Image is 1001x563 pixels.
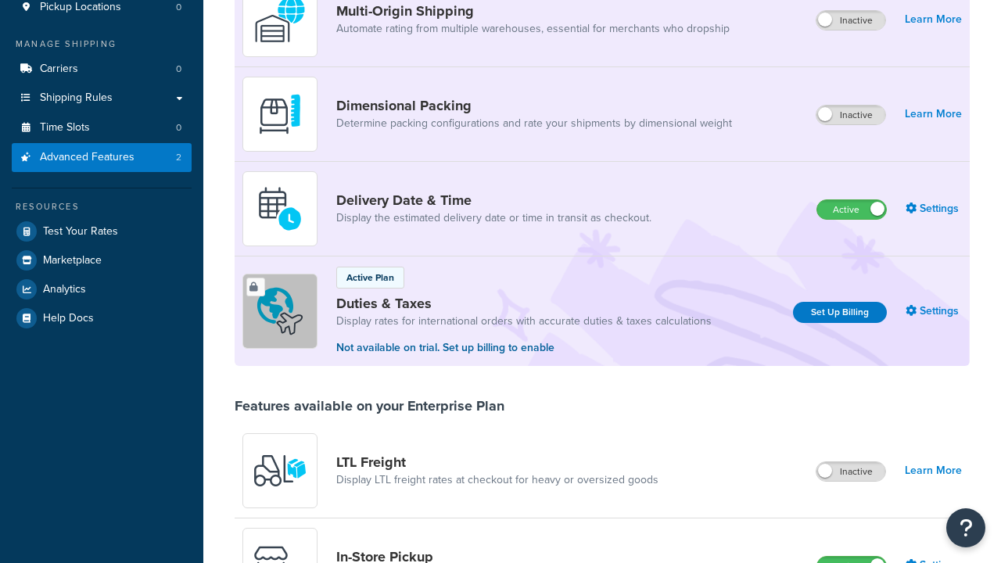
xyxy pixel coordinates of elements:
[346,271,394,285] p: Active Plan
[816,462,885,481] label: Inactive
[43,283,86,296] span: Analytics
[793,302,887,323] a: Set Up Billing
[176,121,181,134] span: 0
[12,246,192,274] a: Marketplace
[336,192,651,209] a: Delivery Date & Time
[12,200,192,213] div: Resources
[40,121,90,134] span: Time Slots
[816,106,885,124] label: Inactive
[12,55,192,84] a: Carriers0
[817,200,886,219] label: Active
[906,198,962,220] a: Settings
[43,225,118,238] span: Test Your Rates
[40,91,113,105] span: Shipping Rules
[336,116,732,131] a: Determine packing configurations and rate your shipments by dimensional weight
[43,254,102,267] span: Marketplace
[336,339,712,357] p: Not available on trial. Set up billing to enable
[946,508,985,547] button: Open Resource Center
[905,9,962,30] a: Learn More
[906,300,962,322] a: Settings
[12,304,192,332] a: Help Docs
[253,181,307,236] img: gfkeb5ejjkALwAAAABJRU5ErkJggg==
[905,103,962,125] a: Learn More
[12,143,192,172] a: Advanced Features2
[12,275,192,303] a: Analytics
[253,443,307,498] img: y79ZsPf0fXUFUhFXDzUgf+ktZg5F2+ohG75+v3d2s1D9TjoU8PiyCIluIjV41seZevKCRuEjTPPOKHJsQcmKCXGdfprl3L4q7...
[253,87,307,142] img: DTVBYsAAAAAASUVORK5CYII=
[12,38,192,51] div: Manage Shipping
[336,97,732,114] a: Dimensional Packing
[336,472,658,488] a: Display LTL freight rates at checkout for heavy or oversized goods
[905,460,962,482] a: Learn More
[336,210,651,226] a: Display the estimated delivery date or time in transit as checkout.
[336,314,712,329] a: Display rates for international orders with accurate duties & taxes calculations
[12,143,192,172] li: Advanced Features
[336,21,730,37] a: Automate rating from multiple warehouses, essential for merchants who dropship
[235,397,504,414] div: Features available on your Enterprise Plan
[12,113,192,142] a: Time Slots0
[12,84,192,113] a: Shipping Rules
[12,55,192,84] li: Carriers
[40,1,121,14] span: Pickup Locations
[40,151,135,164] span: Advanced Features
[12,113,192,142] li: Time Slots
[176,63,181,76] span: 0
[12,217,192,246] a: Test Your Rates
[336,295,712,312] a: Duties & Taxes
[336,454,658,471] a: LTL Freight
[176,1,181,14] span: 0
[176,151,181,164] span: 2
[816,11,885,30] label: Inactive
[40,63,78,76] span: Carriers
[43,312,94,325] span: Help Docs
[336,2,730,20] a: Multi-Origin Shipping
